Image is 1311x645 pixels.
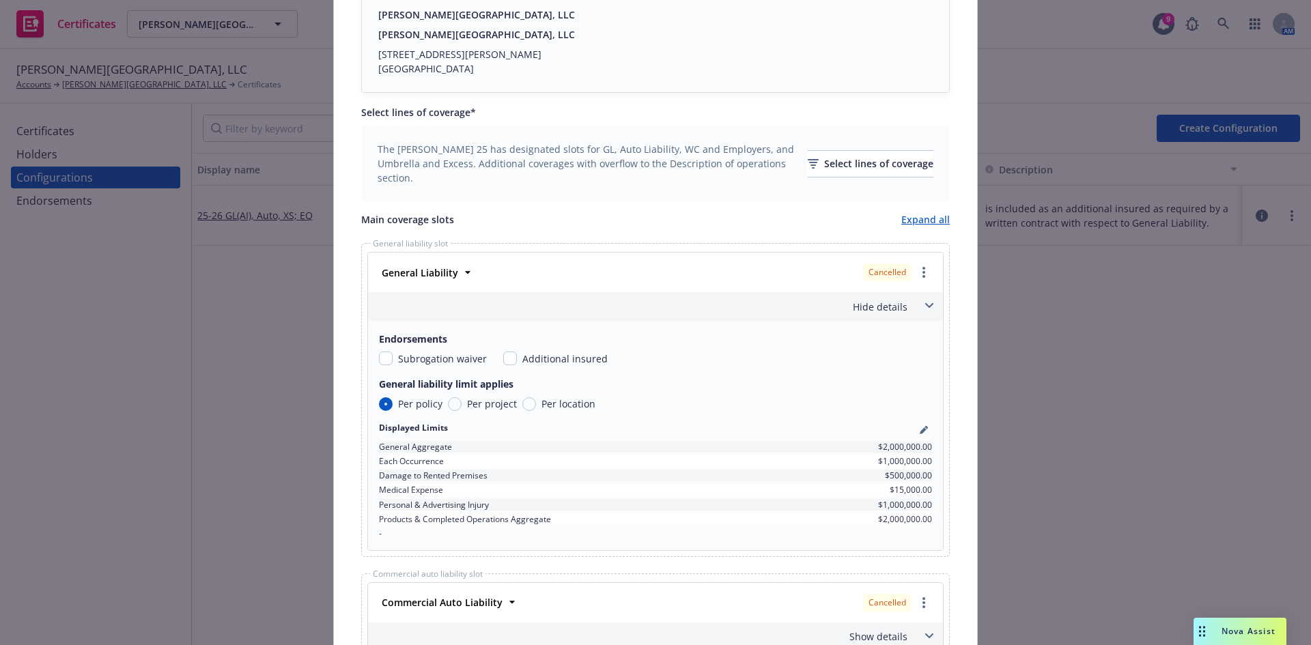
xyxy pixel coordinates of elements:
div: - [379,528,932,539]
span: $2,000,000.00 [878,441,932,453]
span: Cancelled [869,266,906,278]
button: Nova Assist [1194,618,1286,645]
span: Damage to Rented Premises [379,470,488,481]
a: Expand all [901,212,950,227]
span: General liability slot [370,240,451,248]
a: pencil [916,422,932,438]
span: Personal & Advertising Injury [379,499,489,511]
span: Per location [541,397,595,411]
span: Subrogation waiver [398,352,487,366]
span: Select lines of coverage* [361,106,476,119]
span: Cancelled [869,597,906,609]
div: [STREET_ADDRESS][PERSON_NAME] [378,47,575,61]
button: Select lines of coverage [808,150,933,177]
span: Each Occurrence [379,455,444,467]
div: [GEOGRAPHIC_DATA] [378,61,575,76]
div: Drag to move [1194,618,1211,645]
div: Hide details [371,300,907,314]
div: [PERSON_NAME][GEOGRAPHIC_DATA], LLC [378,27,575,42]
span: General liability limit applies [379,377,932,391]
span: $1,000,000.00 [878,499,932,511]
div: Hide details [368,292,943,321]
span: Additional insured [522,352,608,366]
div: Show details [371,629,907,644]
span: $500,000.00 [885,470,932,481]
span: Commercial auto liability slot [370,570,485,578]
span: Nova Assist [1222,625,1275,637]
div: [PERSON_NAME][GEOGRAPHIC_DATA], LLC [378,8,575,22]
a: more [916,594,932,611]
input: Per location [522,397,536,411]
span: Per project [467,397,517,411]
span: Main coverage slots [361,212,454,227]
span: The [PERSON_NAME] 25 has designated slots for GL, Auto Liability, WC and Employers, and Umbrella ... [378,142,800,185]
input: Per project [448,397,462,411]
span: $2,000,000.00 [878,513,932,525]
strong: Commercial Auto Liability [382,596,503,609]
span: Medical Expense [379,484,443,496]
input: Per policy [379,397,393,411]
span: $1,000,000.00 [878,455,932,467]
span: Displayed Limits [379,422,448,438]
span: Endorsements [379,332,932,346]
span: $15,000.00 [890,484,932,496]
span: Per policy [398,397,442,411]
span: General Aggregate [379,441,452,453]
strong: General Liability [382,266,458,279]
span: Products & Completed Operations Aggregate [379,513,551,525]
a: more [916,264,932,281]
div: Select lines of coverage [808,151,933,177]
